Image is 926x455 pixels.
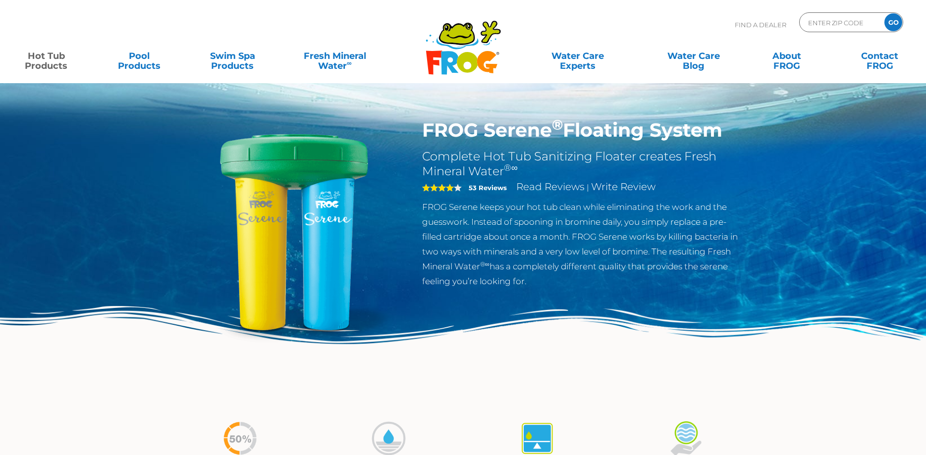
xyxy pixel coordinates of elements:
[735,12,786,37] p: Find A Dealer
[884,13,902,31] input: GO
[422,200,746,289] p: FROG Serene keeps your hot tub clean while eliminating the work and the guesswork. Instead of spo...
[181,119,408,346] img: hot-tub-product-serene-floater.png
[196,46,269,66] a: Swim SpaProducts
[519,46,637,66] a: Water CareExperts
[807,15,874,30] input: Zip Code Form
[591,181,655,193] a: Write Review
[516,181,585,193] a: Read Reviews
[844,46,916,66] a: ContactFROG
[422,119,746,142] h1: FROG Serene Floating System
[504,162,518,173] sup: ®∞
[552,116,563,133] sup: ®
[422,184,454,192] span: 4
[347,59,352,67] sup: ∞
[469,184,507,192] strong: 53 Reviews
[480,260,490,268] sup: ®∞
[422,149,746,179] h2: Complete Hot Tub Sanitizing Floater creates Fresh Mineral Water
[10,46,82,66] a: Hot TubProducts
[289,46,380,66] a: Fresh MineralWater∞
[587,183,589,192] span: |
[657,46,729,66] a: Water CareBlog
[751,46,823,66] a: AboutFROG
[103,46,175,66] a: PoolProducts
